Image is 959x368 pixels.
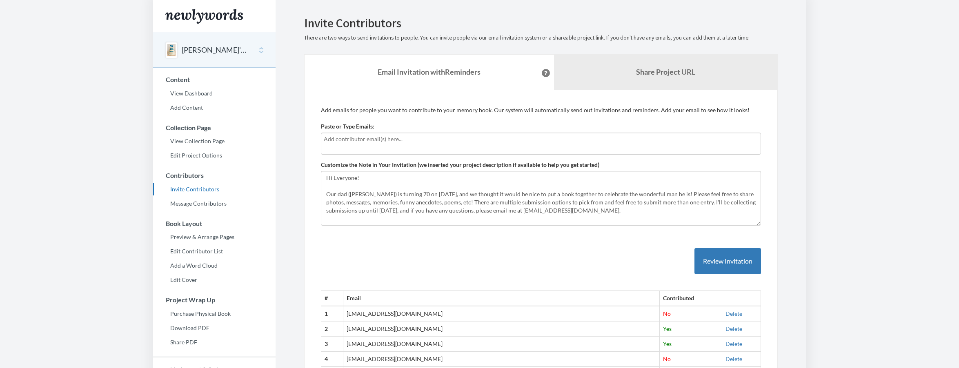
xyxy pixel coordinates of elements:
[324,135,758,144] input: Add contributor email(s) here...
[153,231,276,243] a: Preview & Arrange Pages
[153,322,276,334] a: Download PDF
[154,172,276,179] h3: Contributors
[153,274,276,286] a: Edit Cover
[321,337,343,352] th: 3
[153,259,276,272] a: Add a Word Cloud
[725,310,742,317] a: Delete
[165,9,243,24] img: Newlywords logo
[636,67,695,76] b: Share Project URL
[321,352,343,367] th: 4
[321,291,343,306] th: #
[154,76,276,83] h3: Content
[153,245,276,257] a: Edit Contributor List
[154,124,276,131] h3: Collection Page
[153,308,276,320] a: Purchase Physical Book
[153,336,276,348] a: Share PDF
[182,45,248,55] button: [PERSON_NAME]'s 70th Birthday
[321,122,374,131] label: Paste or Type Emails:
[725,340,742,347] a: Delete
[660,291,722,306] th: Contributed
[663,310,671,317] span: No
[343,306,660,321] td: [EMAIL_ADDRESS][DOMAIN_NAME]
[153,135,276,147] a: View Collection Page
[663,355,671,362] span: No
[663,325,672,332] span: Yes
[304,16,778,30] h2: Invite Contributors
[321,306,343,321] th: 1
[343,352,660,367] td: [EMAIL_ADDRESS][DOMAIN_NAME]
[663,340,672,347] span: Yes
[153,197,276,210] a: Message Contributors
[378,67,481,76] strong: Email Invitation with Reminders
[321,161,599,169] label: Customize the Note in Your Invitation (we inserted your project description if available to help ...
[343,291,660,306] th: Email
[153,102,276,114] a: Add Content
[694,248,761,275] button: Review Invitation
[321,321,343,337] th: 2
[154,296,276,304] h3: Project Wrap Up
[304,34,778,42] p: There are two ways to send invitations to people. You can invite people via our email invitation ...
[321,171,761,226] textarea: Hi Everyone! Our dad ([PERSON_NAME]) is turning 70 on [DATE], and we thought it would be nice to ...
[343,337,660,352] td: [EMAIL_ADDRESS][DOMAIN_NAME]
[343,321,660,337] td: [EMAIL_ADDRESS][DOMAIN_NAME]
[154,220,276,227] h3: Book Layout
[153,149,276,162] a: Edit Project Options
[321,106,761,114] p: Add emails for people you want to contribute to your memory book. Our system will automatically s...
[725,325,742,332] a: Delete
[153,87,276,100] a: View Dashboard
[153,183,276,195] a: Invite Contributors
[725,355,742,362] a: Delete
